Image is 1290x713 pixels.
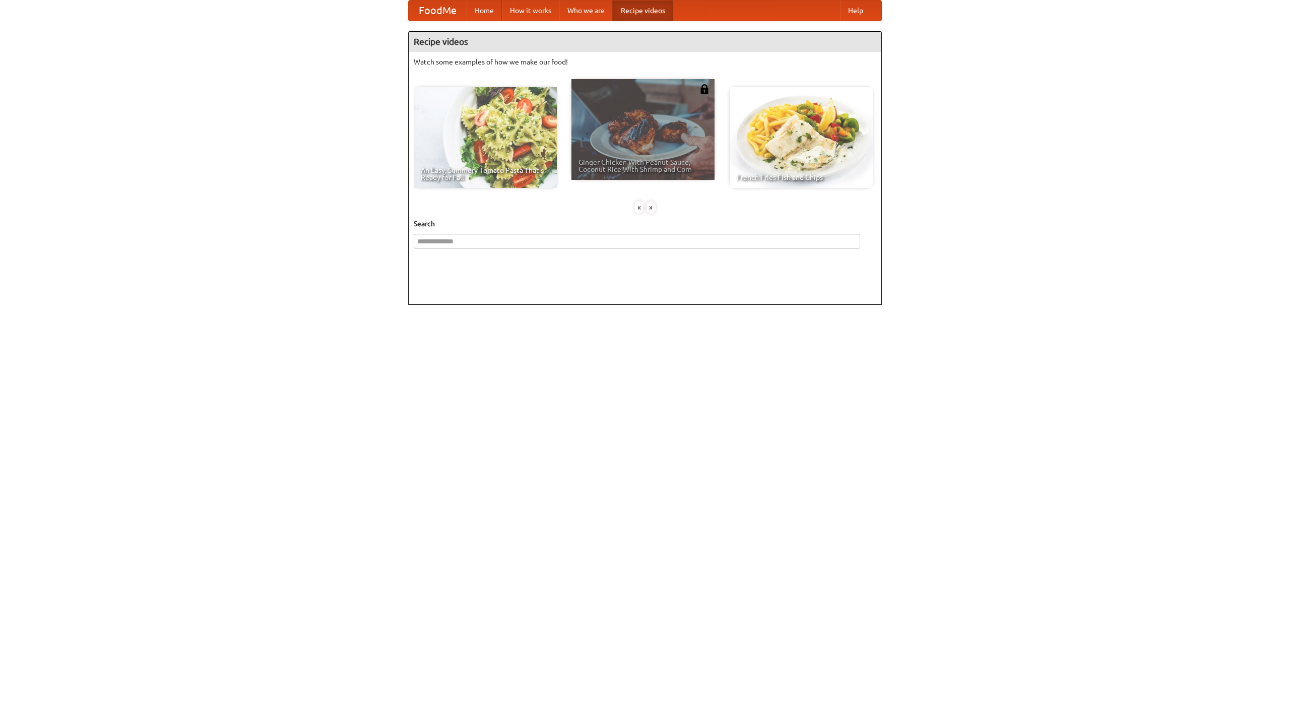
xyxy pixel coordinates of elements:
[647,201,656,214] div: »
[414,87,557,188] a: An Easy, Summery Tomato Pasta That's Ready for Fall
[737,174,866,181] span: French Fries Fish and Chips
[730,87,873,188] a: French Fries Fish and Chips
[634,201,643,214] div: «
[840,1,871,21] a: Help
[699,84,709,94] img: 483408.png
[409,1,467,21] a: FoodMe
[414,219,876,229] h5: Search
[559,1,613,21] a: Who we are
[467,1,502,21] a: Home
[502,1,559,21] a: How it works
[409,32,881,52] h4: Recipe videos
[421,167,550,181] span: An Easy, Summery Tomato Pasta That's Ready for Fall
[414,57,876,67] p: Watch some examples of how we make our food!
[613,1,673,21] a: Recipe videos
